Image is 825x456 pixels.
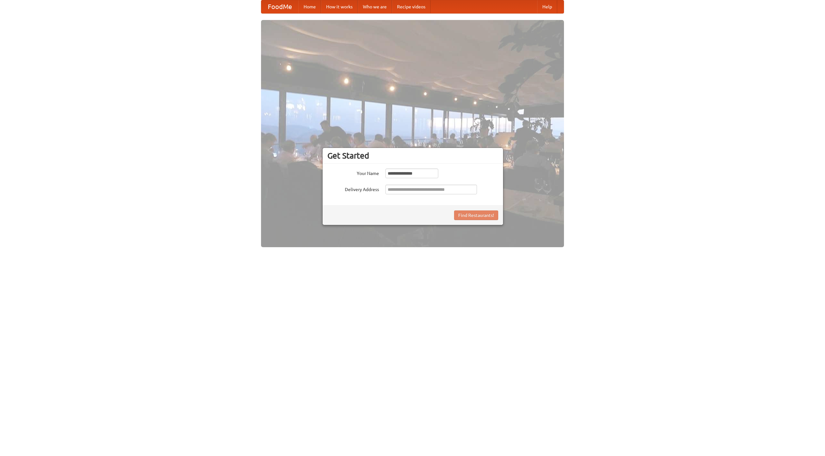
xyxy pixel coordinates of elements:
a: FoodMe [261,0,298,13]
h3: Get Started [327,151,498,160]
a: Home [298,0,321,13]
a: Who we are [358,0,392,13]
button: Find Restaurants! [454,210,498,220]
label: Your Name [327,169,379,177]
a: Recipe videos [392,0,431,13]
a: Help [537,0,557,13]
label: Delivery Address [327,185,379,193]
a: How it works [321,0,358,13]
